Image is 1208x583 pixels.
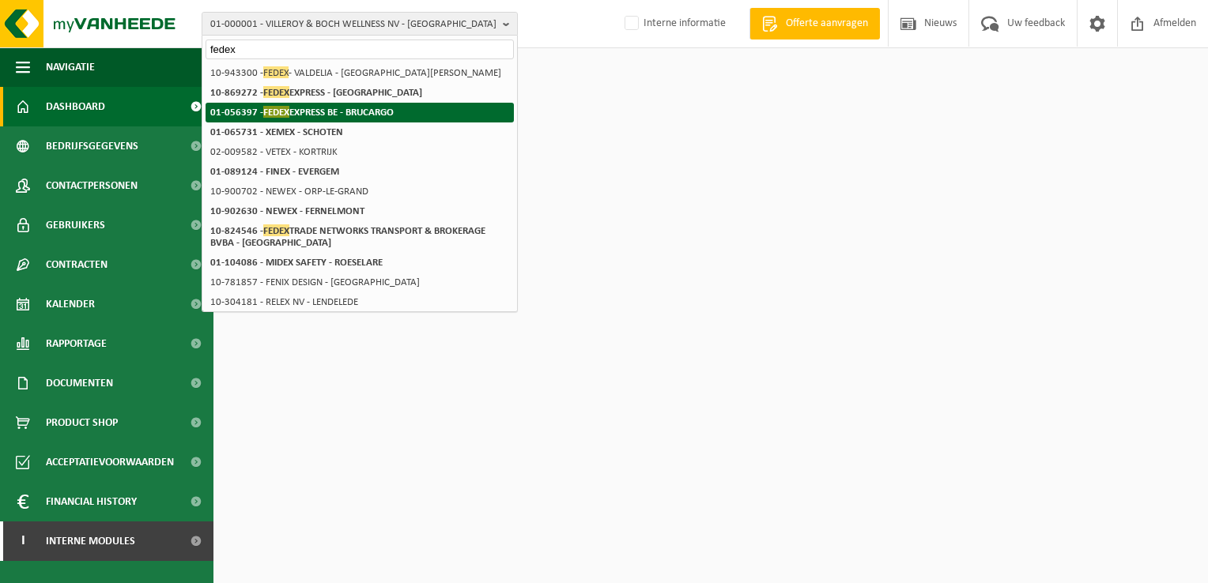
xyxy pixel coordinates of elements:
span: Offerte aanvragen [782,16,872,32]
li: 10-781857 - FENIX DESIGN - [GEOGRAPHIC_DATA] [206,273,514,292]
strong: 01-089124 - FINEX - EVERGEM [210,167,339,177]
span: Product Shop [46,403,118,442]
li: 10-900702 - NEWEX - ORP-LE-GRAND [206,182,514,201]
span: FEDEX [263,106,289,118]
span: Documenten [46,363,113,403]
span: Kalender [46,284,95,324]
span: Contactpersonen [46,166,138,205]
li: 02-009582 - VETEX - KORTRIJK [206,142,514,162]
span: Interne modules [46,521,135,561]
span: Financial History [46,482,137,521]
span: Rapportage [46,324,107,363]
strong: 01-104086 - MIDEX SAFETY - ROESELARE [210,258,383,268]
span: I [16,521,30,561]
span: FEDEX [263,86,289,98]
strong: 01-065731 - XEMEX - SCHOTEN [210,127,343,137]
span: Bedrijfsgegevens [46,126,138,166]
strong: 01-056397 - EXPRESS BE - BRUCARGO [210,106,394,118]
li: 10-943300 - - VALDELIA - [GEOGRAPHIC_DATA][PERSON_NAME] [206,63,514,83]
span: FEDEX [263,224,289,236]
button: 01-000001 - VILLEROY & BOCH WELLNESS NV - [GEOGRAPHIC_DATA] [202,12,518,36]
span: Contracten [46,245,108,284]
span: Dashboard [46,87,105,126]
strong: 10-902630 - NEWEX - FERNELMONT [210,206,364,216]
li: 10-304181 - RELEX NV - LENDELEDE [206,292,514,312]
strong: 10-869272 - EXPRESS - [GEOGRAPHIC_DATA] [210,86,422,98]
span: Navigatie [46,47,95,87]
a: Offerte aanvragen [749,8,880,39]
span: Gebruikers [46,205,105,245]
span: FEDEX [263,66,289,78]
span: 01-000001 - VILLEROY & BOCH WELLNESS NV - [GEOGRAPHIC_DATA] [210,13,496,36]
input: Zoeken naar gekoppelde vestigingen [206,39,514,59]
span: Acceptatievoorwaarden [46,442,174,482]
label: Interne informatie [621,12,726,36]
